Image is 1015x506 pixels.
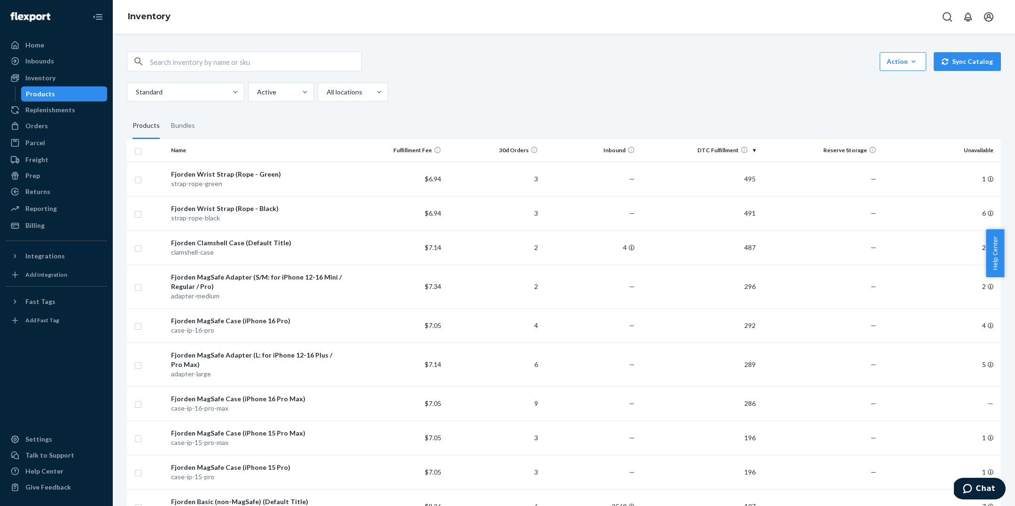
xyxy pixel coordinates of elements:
[871,321,876,329] span: —
[639,230,759,265] td: 487
[759,139,880,162] th: Reserve Storage
[171,113,195,139] div: Bundles
[445,343,542,386] td: 6
[25,467,63,476] div: Help Center
[871,434,876,442] span: —
[6,168,107,183] a: Prep
[25,204,57,213] div: Reporting
[629,399,635,407] span: —
[639,455,759,489] td: 196
[934,52,1001,71] button: Sync Catalog
[171,179,345,188] div: strap-rope-green
[171,350,345,369] div: Fjorden MagSafe Adapter (L: for iPhone 12-16 Plus / Pro Max)
[880,196,1001,230] td: 6
[938,8,957,26] button: Open Search Box
[425,282,441,290] span: $7.34
[887,57,919,66] div: Action
[880,230,1001,265] td: 2
[629,321,635,329] span: —
[629,468,635,476] span: —
[880,455,1001,489] td: 1
[6,267,107,282] a: Add Integration
[171,272,345,291] div: Fjorden MagSafe Adapter (S/M: for iPhone 12-16 Mini / Regular / Pro)
[133,113,160,139] div: Products
[639,308,759,343] td: 292
[171,438,345,447] div: case-ip-15-pro-max
[171,369,345,379] div: adapter-large
[639,139,759,162] th: DTC Fulfillment
[880,162,1001,196] td: 1
[880,308,1001,343] td: 4
[25,171,40,180] div: Prep
[171,404,345,413] div: case-ip-16-pro-max
[135,87,136,97] input: Standard
[639,420,759,455] td: 196
[25,483,71,492] div: Give Feedback
[871,175,876,183] span: —
[880,343,1001,386] td: 5
[629,175,635,183] span: —
[542,230,639,265] td: 4
[871,360,876,368] span: —
[445,455,542,489] td: 3
[425,209,441,217] span: $6.94
[25,221,45,230] div: Billing
[425,321,441,329] span: $7.05
[167,139,349,162] th: Name
[26,89,55,99] div: Products
[425,360,441,368] span: $7.14
[639,386,759,420] td: 286
[25,271,67,279] div: Add Integration
[6,313,107,328] a: Add Fast Tag
[6,118,107,133] a: Orders
[639,196,759,230] td: 491
[171,248,345,257] div: clamshell-case
[871,243,876,251] span: —
[6,448,107,463] button: Talk to Support
[445,308,542,343] td: 4
[21,86,108,101] a: Products
[171,428,345,438] div: Fjorden MagSafe Case (iPhone 15 Pro Max)
[25,40,44,50] div: Home
[6,102,107,117] a: Replenishments
[150,52,361,71] input: Search inventory by name or sku
[880,139,1001,162] th: Unavailable
[25,451,74,460] div: Talk to Support
[171,316,345,326] div: Fjorden MagSafe Case (iPhone 16 Pro)
[425,243,441,251] span: $7.14
[6,152,107,167] a: Freight
[871,468,876,476] span: —
[986,229,1004,277] button: Help Center
[256,87,257,97] input: Active
[171,170,345,179] div: Fjorden Wrist Strap (Rope - Green)
[639,162,759,196] td: 495
[25,155,48,164] div: Freight
[348,139,445,162] th: Fulfillment Fee
[445,162,542,196] td: 3
[979,8,998,26] button: Open account menu
[425,434,441,442] span: $7.05
[629,434,635,442] span: —
[6,201,107,216] a: Reporting
[128,11,171,22] a: Inventory
[629,282,635,290] span: —
[445,386,542,420] td: 9
[6,464,107,479] a: Help Center
[6,480,107,495] button: Give Feedback
[629,209,635,217] span: —
[6,432,107,447] a: Settings
[6,70,107,86] a: Inventory
[25,435,52,444] div: Settings
[6,54,107,69] a: Inbounds
[880,420,1001,455] td: 1
[445,230,542,265] td: 2
[25,297,55,306] div: Fast Tags
[880,52,926,71] button: Action
[425,468,441,476] span: $7.05
[25,251,65,261] div: Integrations
[25,105,75,115] div: Replenishments
[171,472,345,482] div: case-ip-15-pro
[25,73,55,83] div: Inventory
